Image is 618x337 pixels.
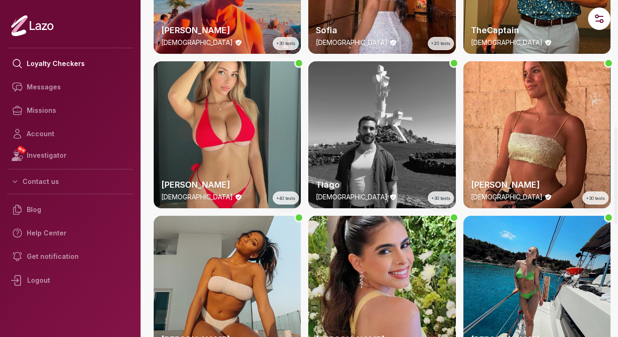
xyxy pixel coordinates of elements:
[16,145,27,154] span: NEW
[7,75,133,99] a: Messages
[316,24,448,37] h2: Sofia
[586,195,605,202] span: +30 tests
[161,38,233,47] p: [DEMOGRAPHIC_DATA]
[276,195,295,202] span: +40 tests
[7,146,133,165] a: NEWInvestigator
[463,61,611,208] img: checker
[308,61,455,208] img: checker
[7,122,133,146] a: Account
[161,178,293,191] h2: [PERSON_NAME]
[316,38,387,47] p: [DEMOGRAPHIC_DATA]
[471,38,543,47] p: [DEMOGRAPHIC_DATA]
[276,40,295,47] span: +30 tests
[471,192,543,202] p: [DEMOGRAPHIC_DATA]
[161,24,293,37] h2: [PERSON_NAME]
[7,221,133,245] a: Help Center
[432,195,450,202] span: +30 tests
[7,245,133,268] a: Get notification
[7,173,133,190] button: Contact us
[7,52,133,75] a: Loyalty Checkers
[316,178,448,191] h2: Tiago
[7,99,133,122] a: Missions
[431,40,450,47] span: +20 tests
[463,61,611,208] a: thumbchecker[PERSON_NAME][DEMOGRAPHIC_DATA]+30 tests
[7,268,133,293] div: Logout
[7,198,133,221] a: Blog
[316,192,387,202] p: [DEMOGRAPHIC_DATA]
[161,192,233,202] p: [DEMOGRAPHIC_DATA]
[308,61,455,208] a: thumbcheckerTiago[DEMOGRAPHIC_DATA]+30 tests
[154,61,301,208] img: checker
[154,61,301,208] a: thumbchecker[PERSON_NAME][DEMOGRAPHIC_DATA]+40 tests
[471,178,603,191] h2: [PERSON_NAME]
[471,24,603,37] h2: TheCaptain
